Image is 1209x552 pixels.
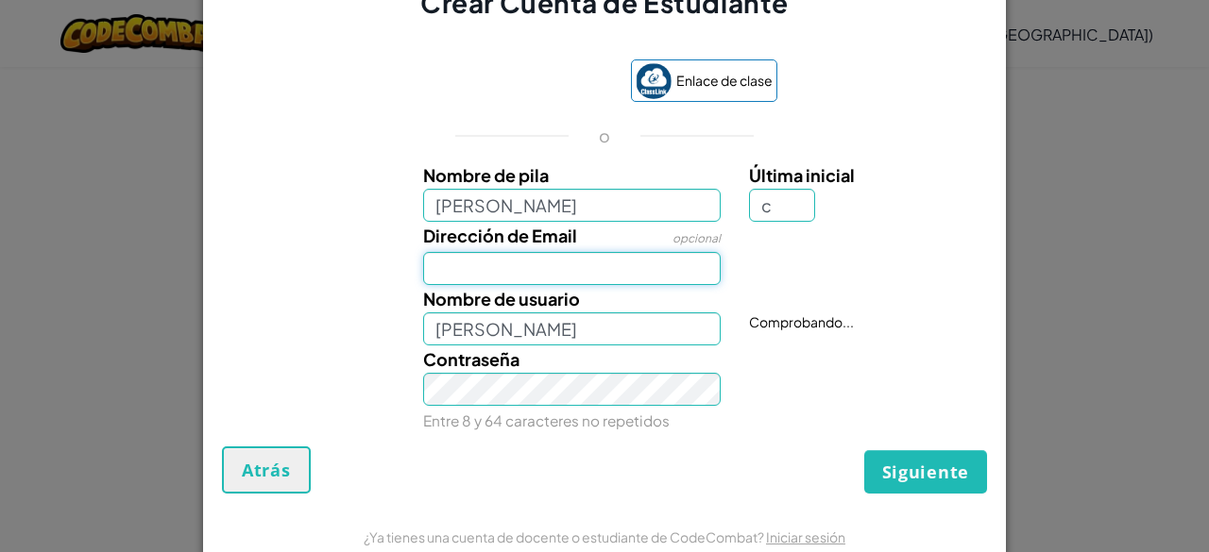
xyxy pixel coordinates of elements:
span: Última inicial [749,164,855,186]
span: Nombre de pila [423,164,549,186]
iframe: Botón de acceso con Google [423,61,622,103]
span: Comprobando... [749,313,854,330]
small: Entre 8 y 64 caracteres no repetidos [423,411,670,429]
span: Siguiente [882,460,969,483]
a: Iniciar sesión [766,528,845,545]
p: o [599,125,610,147]
span: Atrás [242,459,291,481]
img: classlink-logo-small.png [636,63,672,99]
span: Contraseña [423,348,519,370]
font: Enlace de clase [676,72,773,89]
span: Nombre de usuario [423,288,580,309]
button: Atrás [222,446,311,493]
span: opcional [673,231,721,245]
font: ¿Ya tienes una cuenta de docente o estudiante de CodeCombat? [364,528,764,545]
button: Siguiente [864,450,987,493]
span: Dirección de Email [423,225,577,246]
